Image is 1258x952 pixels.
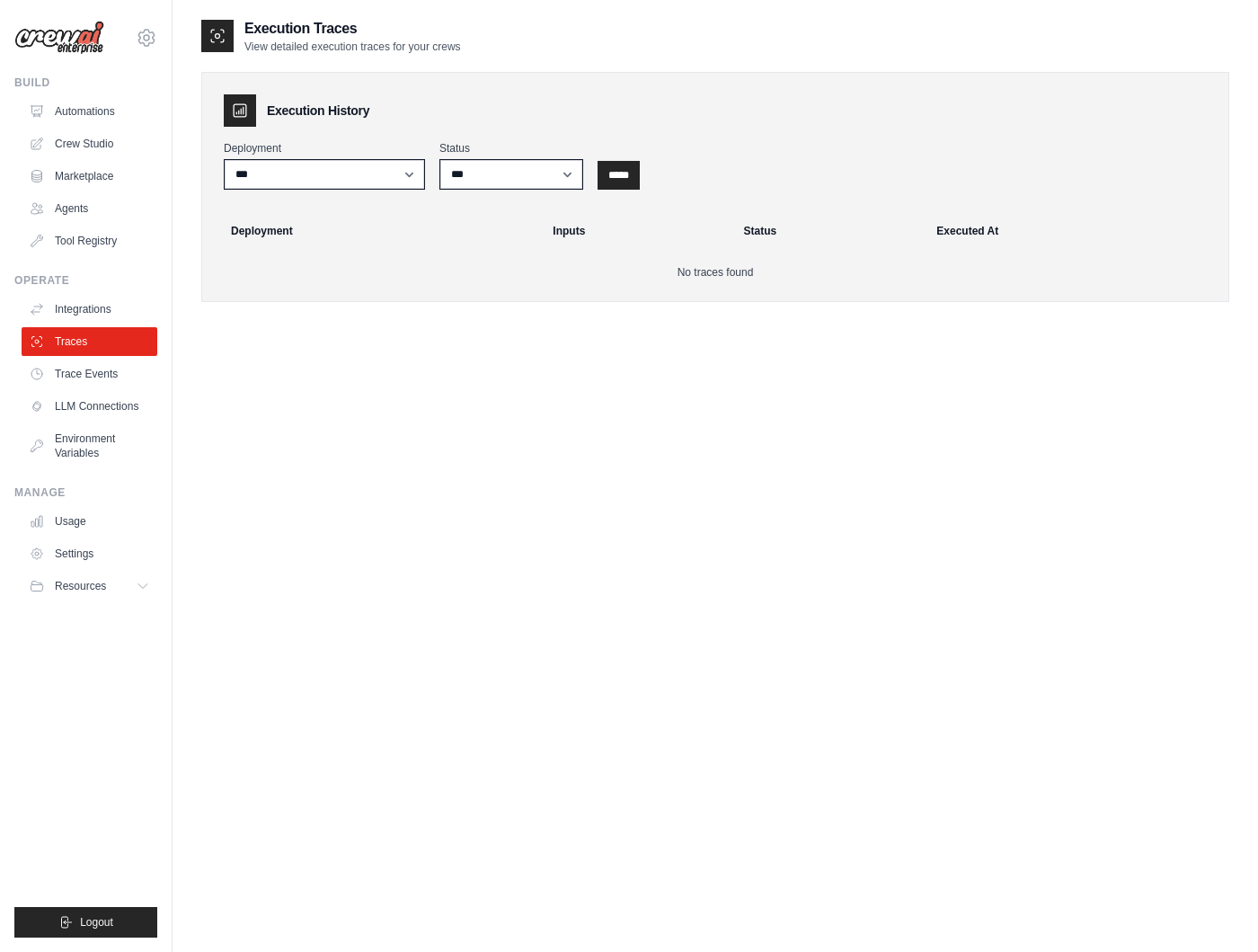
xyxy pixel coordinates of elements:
[244,40,461,54] p: View detailed execution traces for your crews
[733,211,926,251] th: Status
[22,162,157,191] a: Marketplace
[439,141,583,156] label: Status
[224,265,1207,280] p: No traces found
[244,18,461,40] h2: Execution Traces
[22,295,157,324] a: Integrations
[55,579,106,593] span: Resources
[209,211,542,251] th: Deployment
[14,907,157,938] button: Logout
[22,539,157,568] a: Settings
[22,129,157,158] a: Crew Studio
[22,360,157,388] a: Trace Events
[22,97,157,126] a: Automations
[22,194,157,223] a: Agents
[224,141,425,156] label: Deployment
[80,915,113,930] span: Logout
[926,211,1221,251] th: Executed At
[267,102,369,120] h3: Execution History
[22,507,157,536] a: Usage
[22,572,157,601] button: Resources
[22,227,157,255] a: Tool Registry
[22,392,157,421] a: LLM Connections
[22,327,157,356] a: Traces
[14,273,157,288] div: Operate
[22,424,157,467] a: Environment Variables
[14,21,104,55] img: Logo
[14,485,157,500] div: Manage
[542,211,732,251] th: Inputs
[14,76,157,90] div: Build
